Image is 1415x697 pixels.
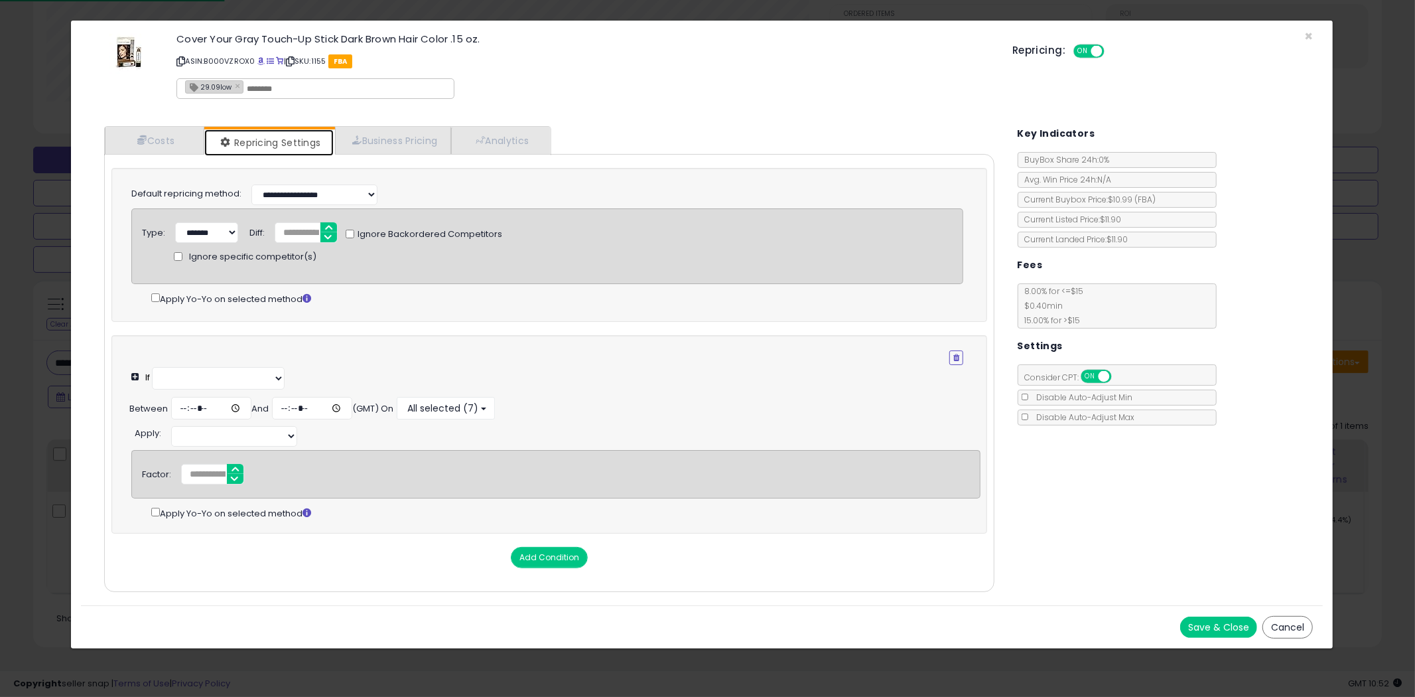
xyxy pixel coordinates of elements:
span: Current Buybox Price: [1018,194,1156,205]
span: ON [1082,371,1099,382]
h5: Repricing: [1012,45,1065,56]
p: ASIN: B000VZROX0 | SKU: 1155 [176,50,992,72]
img: 41qJiFX869L._SL60_.jpg [109,34,149,74]
div: Apply Yo-Yo on selected method [151,505,980,520]
span: Disable Auto-Adjust Min [1030,392,1133,403]
button: Cancel [1262,616,1313,639]
span: Apply [135,427,159,439]
span: All selected (7) [405,402,478,415]
a: BuyBox page [257,56,265,66]
a: Costs [105,127,204,154]
span: Disable Auto-Adjust Max [1030,412,1135,423]
span: ( FBA ) [1135,194,1156,205]
span: $0.40 min [1018,300,1063,311]
div: Factor: [142,464,171,481]
span: Consider CPT: [1018,372,1129,383]
span: $10.99 [1109,194,1156,205]
button: Save & Close [1180,617,1257,638]
a: × [235,80,243,92]
div: (GMT) On [352,403,393,416]
span: 15.00 % for > $15 [1018,315,1081,326]
div: Between [129,403,168,416]
a: Repricing Settings [204,129,334,156]
span: ON [1075,46,1091,57]
span: FBA [328,54,353,68]
h5: Settings [1018,338,1063,354]
h5: Key Indicators [1018,125,1095,142]
div: Apply Yo-Yo on selected method [151,291,963,306]
span: BuyBox Share 24h: 0% [1018,154,1110,165]
span: × [1304,27,1313,46]
div: Type: [142,222,165,240]
button: Add Condition [511,547,588,568]
span: OFF [1109,371,1130,382]
div: : [135,423,161,440]
span: Current Landed Price: $11.90 [1018,234,1128,245]
span: Ignore Backordered Competitors [354,228,502,241]
span: Avg. Win Price 24h: N/A [1018,174,1112,185]
a: Your listing only [276,56,283,66]
span: OFF [1103,46,1124,57]
h3: Cover Your Gray Touch-Up Stick Dark Brown Hair Color .15 oz. [176,34,992,44]
a: Business Pricing [335,127,451,154]
h5: Fees [1018,257,1043,273]
span: Current Listed Price: $11.90 [1018,214,1122,225]
span: Ignore specific competitor(s) [189,251,316,264]
div: And [251,403,269,416]
a: All offer listings [267,56,274,66]
div: Diff: [249,222,265,240]
label: Default repricing method: [131,188,241,200]
a: Analytics [451,127,549,154]
i: Remove Condition [953,354,959,362]
span: 8.00 % for <= $15 [1018,285,1084,326]
span: 29.09low [186,81,232,92]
